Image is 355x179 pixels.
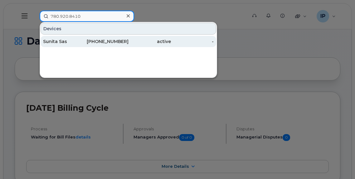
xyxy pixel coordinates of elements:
[41,36,216,47] a: Sunita Sas[PHONE_NUMBER]active-
[43,38,86,45] div: Sunita Sas
[171,38,214,45] div: -
[129,38,171,45] div: active
[41,23,216,35] div: Devices
[86,38,129,45] div: [PHONE_NUMBER]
